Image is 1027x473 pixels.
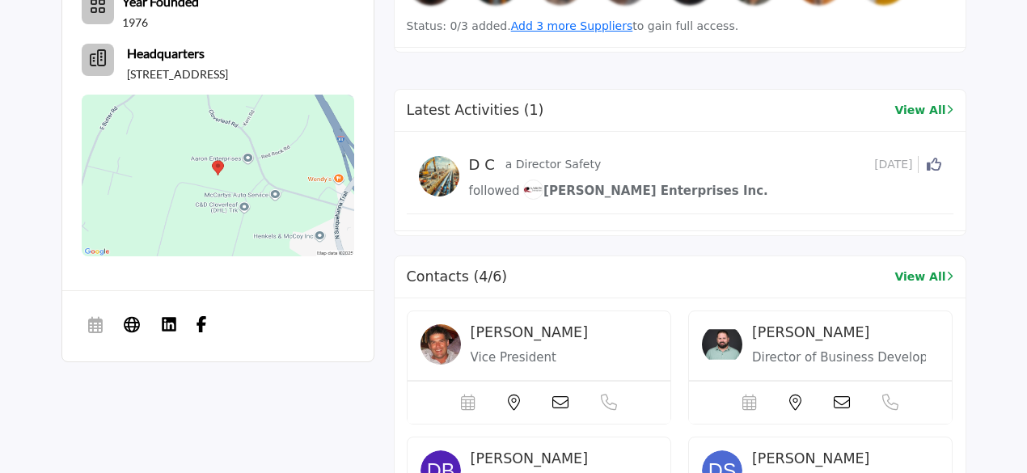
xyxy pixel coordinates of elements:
[505,156,602,173] p: a Director Safety
[523,181,768,201] a: image[PERSON_NAME] Enterprises Inc.
[927,157,941,171] i: Click to Like this activity
[127,66,228,82] p: [STREET_ADDRESS]
[419,156,459,196] img: avtar-image
[874,156,918,173] span: [DATE]
[82,44,114,76] button: Headquarter icon
[894,102,953,119] a: View All
[471,450,588,467] span: [PERSON_NAME]
[127,44,205,63] b: Headquarters
[407,310,671,424] a: image [PERSON_NAME] Vice President
[421,324,461,365] img: image
[471,348,645,367] p: Vice President
[407,18,953,35] p: Status: 0/3 added. to gain full access.
[523,184,768,198] span: [PERSON_NAME] Enterprises Inc.
[894,268,953,285] a: View All
[752,450,869,467] span: [PERSON_NAME]
[688,310,953,424] a: image [PERSON_NAME] Director of Business Development
[161,316,177,332] img: LinkedIn
[752,348,926,367] p: Director of Business Development
[469,184,520,198] span: followed
[193,316,209,332] img: Facebook
[752,324,869,340] span: [PERSON_NAME]
[523,179,543,200] img: image
[469,156,501,174] h5: D C
[122,15,148,31] p: 1976
[471,324,588,340] span: [PERSON_NAME]
[407,268,508,285] h2: Contacts (4/6)
[407,102,544,119] h2: Latest Activities (1)
[511,19,633,32] a: Add 3 more Suppliers
[82,95,354,256] img: Location Map
[702,324,742,365] img: image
